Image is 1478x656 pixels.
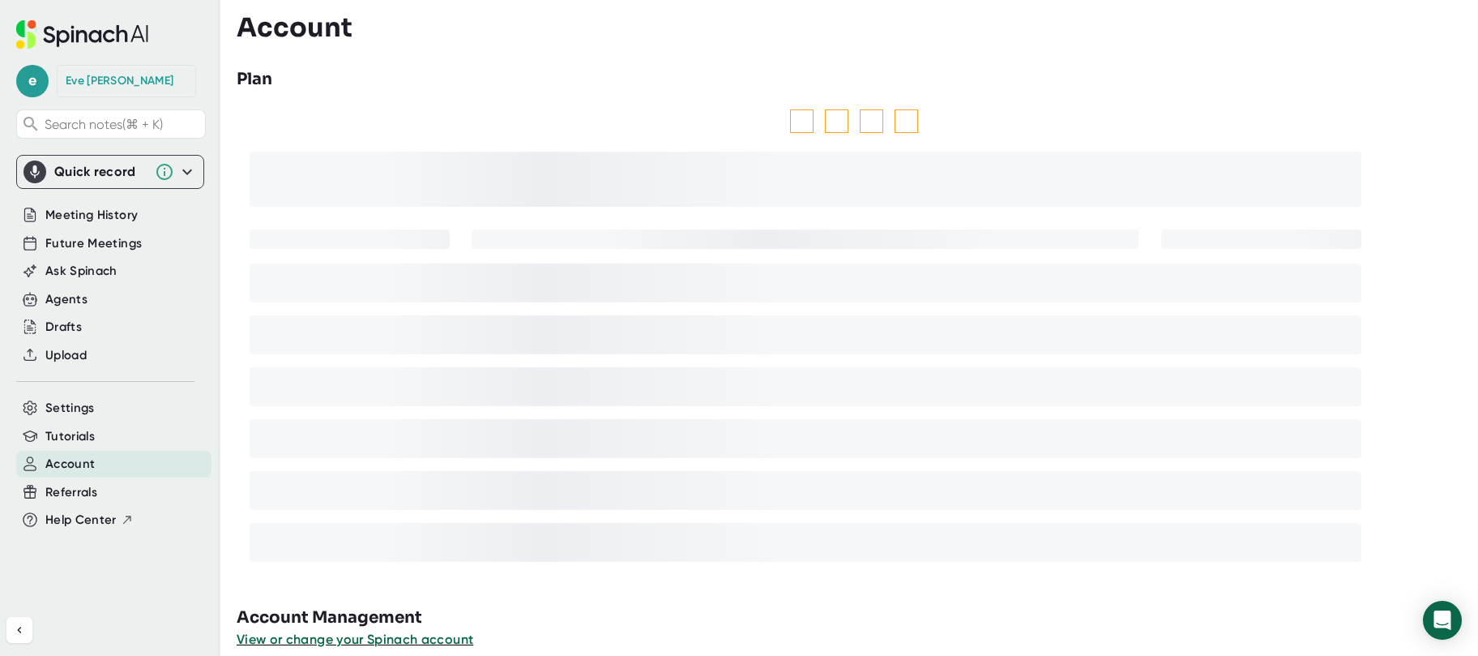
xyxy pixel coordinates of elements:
button: Ask Spinach [45,262,117,281]
span: e [16,65,49,97]
button: Meeting History [45,206,138,225]
button: Account [45,455,95,474]
div: Open Intercom Messenger [1423,601,1462,640]
button: Drafts [45,318,82,337]
span: Search notes (⌘ + K) [45,117,201,132]
div: Eve Shapiro [66,74,173,88]
span: View or change your Spinach account [237,632,473,647]
button: Referrals [45,483,97,502]
div: Quick record [23,156,197,188]
button: Upload [45,346,87,365]
button: Settings [45,399,95,418]
h3: Plan [237,67,272,92]
h3: Account Management [237,606,1478,630]
button: Future Meetings [45,234,142,253]
button: View or change your Spinach account [237,630,473,650]
div: Quick record [54,164,147,180]
button: Collapse sidebar [6,617,32,643]
button: Tutorials [45,427,95,446]
button: Agents [45,290,88,309]
h3: Account [237,12,352,43]
span: Help Center [45,511,117,530]
button: Help Center [45,511,134,530]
